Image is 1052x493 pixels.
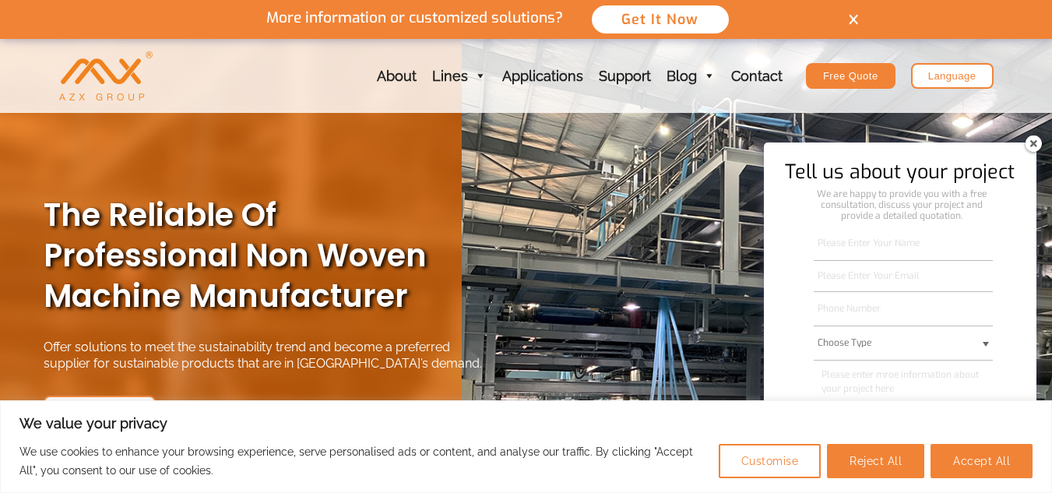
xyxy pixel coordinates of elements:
a: Support [591,39,659,113]
a: Language [911,63,994,89]
button: Customise [719,444,822,478]
a: Free Quote [806,63,895,89]
div: Offer solutions to meet the sustainability trend and become a preferred supplier for sustainable ... [44,324,495,388]
p: More information or customized solutions? [253,9,576,27]
p: We value your privacy [19,414,1033,433]
h2: The Reliable of Professional Non Woven Machine Manufacturer [44,195,495,316]
a: About [369,39,424,113]
a: Contact Us [44,396,156,436]
a: AZX Nonwoven Machine [59,68,153,83]
a: Applications [494,39,591,113]
button: Reject All [827,444,924,478]
p: We use cookies to enhance your browsing experience, serve personalised ads or content, and analys... [19,442,707,480]
a: Contact [723,39,790,113]
button: Accept All [931,444,1033,478]
button: Get It Now [590,4,730,35]
a: Blog [659,39,723,113]
a: Lines [424,39,494,113]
